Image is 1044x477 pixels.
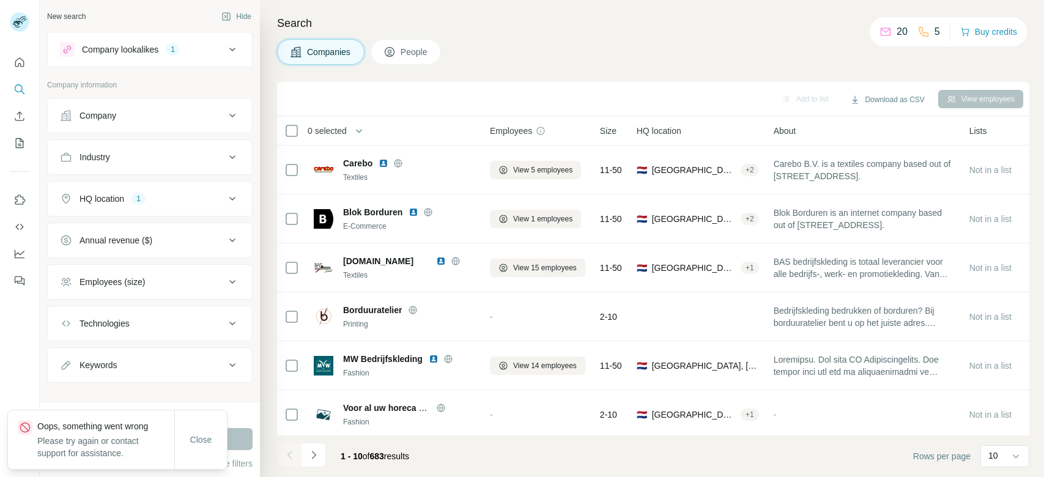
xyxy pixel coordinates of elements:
span: Not in a list [969,410,1012,420]
span: Not in a list [969,165,1012,175]
span: Not in a list [969,361,1012,371]
button: View 15 employees [490,259,585,277]
span: [GEOGRAPHIC_DATA] [652,213,736,225]
img: Logo of Voor al uw horeca bedrijfskleding [314,405,333,424]
img: Logo of Borduuratelier [314,307,333,327]
p: Oops, something went wrong [37,420,174,432]
div: New search [47,11,86,22]
span: BAS bedrijfskleding is totaal leverancier voor alle bedrijfs-, werk- en promotiekleding. Van een ... [774,256,955,280]
span: MW Bedrijfskleding [343,353,423,365]
span: Not in a list [969,263,1012,273]
div: Company lookalikes [82,43,158,56]
div: Technologies [80,317,130,330]
div: + 2 [741,165,759,176]
button: Quick start [10,51,29,73]
span: Carebo [343,157,372,169]
span: Loremipsu. Dol sita CO Adipiscingelits. Doe tempor inci utl etd ma aliquaenimadmi ve quisnostru e... [774,353,955,378]
span: 0 selected [308,125,347,137]
div: Company [80,109,116,122]
span: 🇳🇱 [637,409,647,421]
img: LinkedIn logo [379,158,388,168]
div: 1 [166,44,180,55]
span: [GEOGRAPHIC_DATA] [652,409,736,421]
div: Keywords [80,359,117,371]
span: Blok Borduren is an internet company based out of [STREET_ADDRESS]. [774,207,955,231]
button: Employees (size) [48,267,252,297]
div: Textiles [343,270,475,281]
span: 🇳🇱 [637,213,647,225]
div: Industry [80,151,110,163]
span: - [774,410,777,420]
button: Use Surfe API [10,216,29,238]
span: Lists [969,125,987,137]
span: Borduuratelier [343,304,402,316]
img: Logo of Blok Borduren [314,209,333,229]
button: Company lookalikes1 [48,35,252,64]
button: Hide [213,7,260,26]
span: [GEOGRAPHIC_DATA], [GEOGRAPHIC_DATA] [652,262,736,274]
span: Carebo B.V. is a textiles company based out of [STREET_ADDRESS]. [774,158,955,182]
button: Annual revenue ($) [48,226,252,255]
span: Blok Borduren [343,206,402,218]
button: Company [48,101,252,130]
span: View 15 employees [513,262,577,273]
span: 🇳🇱 [637,360,647,372]
div: + 2 [741,213,759,224]
img: Logo of basbedrijfskleding.nl [314,258,333,278]
span: results [341,451,409,461]
span: 11-50 [600,360,622,372]
button: View 14 employees [490,357,585,375]
span: About [774,125,796,137]
span: Close [190,434,212,446]
span: 2-10 [600,409,617,421]
span: Employees [490,125,532,137]
button: Feedback [10,270,29,292]
span: 🇳🇱 [637,164,647,176]
p: 5 [935,24,940,39]
button: Navigate to next page [302,443,326,467]
div: + 1 [741,409,759,420]
span: [GEOGRAPHIC_DATA], [GEOGRAPHIC_DATA] [652,164,736,176]
span: - [490,410,493,420]
span: 11-50 [600,262,622,274]
span: 683 [370,451,384,461]
span: Rows per page [913,450,971,462]
span: 1 - 10 [341,451,363,461]
button: My lists [10,132,29,154]
button: Enrich CSV [10,105,29,127]
div: Printing [343,319,475,330]
span: View 14 employees [513,360,577,371]
p: 10 [988,449,998,462]
span: Not in a list [969,312,1012,322]
button: Keywords [48,350,252,380]
button: Technologies [48,309,252,338]
span: View 1 employees [513,213,572,224]
span: [GEOGRAPHIC_DATA], [GEOGRAPHIC_DATA]|Westerkwartier [652,360,759,372]
p: 20 [897,24,908,39]
img: LinkedIn logo [429,354,439,364]
div: E-Commerce [343,221,475,232]
div: Fashion [343,368,475,379]
span: of [363,451,370,461]
h4: Search [277,15,1029,32]
div: + 1 [741,262,759,273]
button: HQ location1 [48,184,252,213]
button: View 5 employees [490,161,581,179]
div: Annual revenue ($) [80,234,152,246]
div: 1 [131,193,146,204]
span: Voor al uw horeca bedrijfskleding [343,403,479,413]
span: 11-50 [600,213,622,225]
img: LinkedIn logo [409,207,418,217]
button: View 1 employees [490,210,581,228]
span: Companies [307,46,352,58]
span: Not in a list [969,214,1012,224]
img: LinkedIn logo [436,256,446,266]
span: Size [600,125,616,137]
button: Close [182,429,221,451]
div: Fashion [343,416,475,427]
div: Textiles [343,172,475,183]
span: HQ location [637,125,681,137]
span: Bedrijfskleding bedrukken of borduren? Bij borduuratelier bent u op het juiste adres. [PERSON_NAM... [774,305,955,329]
button: Search [10,78,29,100]
span: View 5 employees [513,165,572,176]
